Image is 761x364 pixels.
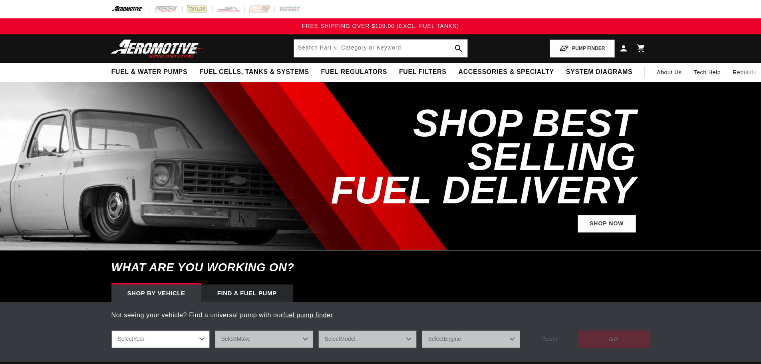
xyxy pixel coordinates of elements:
[566,68,632,76] span: System Diagrams
[215,330,313,348] select: Make
[199,68,309,76] span: Fuel Cells, Tanks & Systems
[459,68,554,76] span: Accessories & Specialty
[321,68,387,76] span: Fuel Regulators
[283,312,333,318] a: fuel pump finder
[550,40,614,58] button: PUMP FINDER
[105,63,194,82] summary: Fuel & Water Pumps
[733,68,756,77] span: Rebuilds
[201,284,293,302] div: Find a Fuel Pump
[108,39,208,58] img: Aeromotive
[578,215,636,233] a: Shop Now
[651,63,687,82] a: About Us
[560,63,638,82] summary: System Diagrams
[422,330,520,348] select: Engine
[393,63,453,82] summary: Fuel Filters
[399,68,447,76] span: Fuel Filters
[193,63,315,82] summary: Fuel Cells, Tanks & Systems
[111,310,650,320] p: Not seeing your vehicle? Find a universal pump with our
[294,106,636,207] h2: SHOP BEST SELLING FUEL DELIVERY
[111,330,210,348] select: Year
[450,40,467,57] button: search button
[111,68,188,76] span: Fuel & Water Pumps
[453,63,560,82] summary: Accessories & Specialty
[294,40,467,57] input: Search by Part Number, Category or Keyword
[318,330,417,348] select: Model
[111,284,201,302] div: Shop by vehicle
[302,23,459,29] span: FREE SHIPPING OVER $109.00 (EXCL. FUEL TANKS)
[688,63,727,82] summary: Tech Help
[657,69,682,76] span: About Us
[91,251,670,284] h6: What are you working on?
[694,68,721,77] span: Tech Help
[315,63,393,82] summary: Fuel Regulators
